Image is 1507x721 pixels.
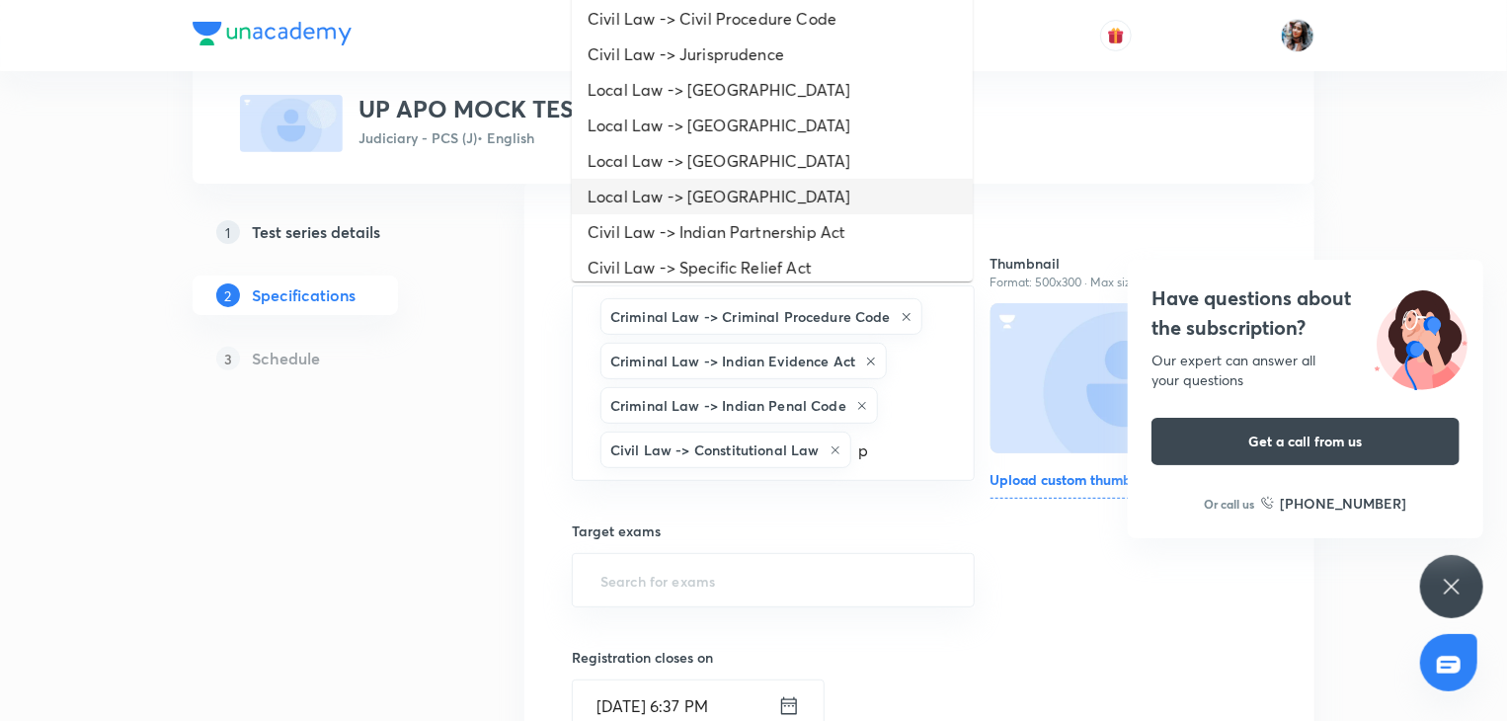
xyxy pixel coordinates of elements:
h3: UP APO MOCK TEST [358,95,588,123]
p: Judiciary - PCS (J) • English [358,127,588,148]
img: ttu_illustration_new.svg [1359,283,1483,390]
h5: Specifications [252,283,356,307]
h6: Criminal Law -> Indian Penal Code [610,395,846,416]
img: Neha Kardam [1281,19,1314,52]
h6: Thumbnail [991,253,1267,274]
p: Format: 500x300 · Max size: 1MB [991,274,1267,291]
h6: [PHONE_NUMBER] [1281,493,1407,514]
input: Search for exams [596,562,950,599]
p: 3 [216,347,240,370]
p: 1 [216,220,240,244]
img: fallback-thumbnail.png [240,95,343,152]
li: Local Law -> [GEOGRAPHIC_DATA] [572,179,973,214]
li: Local Law -> [GEOGRAPHIC_DATA] [572,108,973,143]
h6: Registration closes on [572,647,959,668]
h6: Upload custom thumbnail [991,469,1159,499]
a: 1Test series details [193,212,461,252]
h6: Target exams [572,521,975,541]
div: Our expert can answer all your questions [1151,351,1460,390]
button: Get a call from us [1151,418,1460,465]
li: Civil Law -> Specific Relief Act [572,250,973,285]
button: Close [963,381,967,385]
p: Or call us [1205,495,1255,513]
h5: Test series details [252,220,380,244]
a: [PHONE_NUMBER] [1261,493,1407,514]
button: Open [963,579,967,583]
h5: Schedule [252,347,320,370]
a: Company Logo [193,22,352,50]
li: Civil Law -> Jurisprudence [572,37,973,72]
li: Civil Law -> Indian Partnership Act [572,214,973,250]
button: avatar [1100,20,1132,51]
h6: Civil Law -> Constitutional Law [610,440,820,460]
li: Local Law -> [GEOGRAPHIC_DATA] [572,72,973,108]
img: avatar [1107,27,1125,44]
h6: Criminal Law -> Indian Evidence Act [610,351,855,371]
li: Local Law -> [GEOGRAPHIC_DATA] [572,143,973,179]
li: Civil Law -> Civil Procedure Code [572,1,973,37]
p: 2 [216,283,240,307]
img: Thumbnail [988,301,1261,454]
h6: Criminal Law -> Criminal Procedure Code [610,306,891,327]
h4: Have questions about the subscription? [1151,283,1460,343]
img: Company Logo [193,22,352,45]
